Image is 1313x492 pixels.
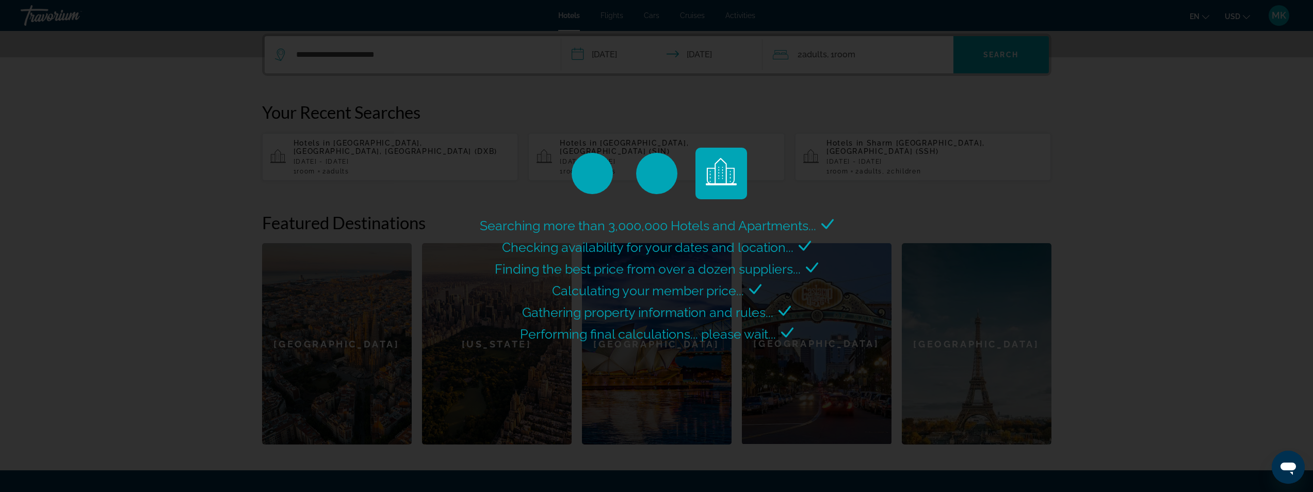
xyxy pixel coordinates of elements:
span: Gathering property information and rules... [522,305,773,320]
span: Finding the best price from over a dozen suppliers... [495,261,801,277]
span: Calculating your member price... [552,283,744,298]
span: Searching more than 3,000,000 Hotels and Apartments... [480,218,816,233]
iframe: Кнопка запуска окна обмена сообщениями [1272,451,1305,484]
span: Checking availability for your dates and location... [502,240,793,255]
span: Performing final calculations... please wait... [520,326,776,342]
